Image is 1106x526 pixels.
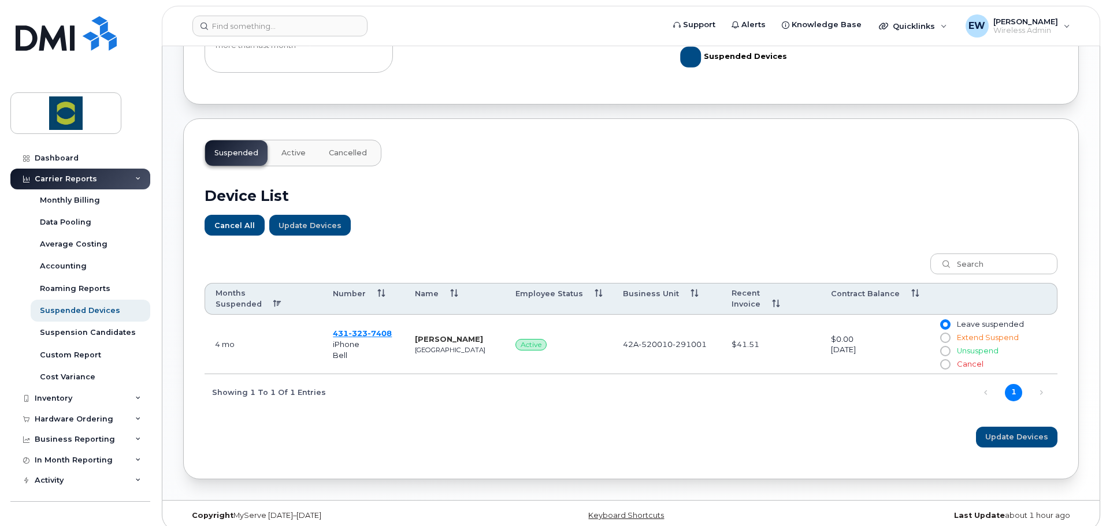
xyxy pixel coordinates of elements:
[954,511,1005,520] strong: Last Update
[957,333,1019,342] span: Extend Suspend
[1033,384,1050,401] a: Next
[348,329,368,338] span: 323
[329,148,367,158] span: Cancelled
[957,14,1078,38] div: Emilie Wilson
[821,315,930,374] td: $0.00
[415,334,483,344] strong: [PERSON_NAME]
[515,339,547,350] span: Active
[821,283,930,315] th: Contract Balance: activate to sort column ascending
[940,320,949,329] input: Leave suspended
[279,220,342,231] span: Update Devices
[322,283,404,315] th: Number: activate to sort column ascending
[774,13,870,36] a: Knowledge Base
[940,333,949,342] input: Extend Suspend
[681,42,788,72] g: Suspended Devices
[993,26,1058,35] span: Wireless Admin
[721,315,821,374] td: $41.51
[780,511,1079,520] div: about 1 hour ago
[977,384,994,401] a: Previous
[1005,384,1022,401] a: 1
[957,346,999,355] span: Unsuspend
[205,215,265,236] button: Cancel All
[415,346,485,354] small: [GEOGRAPHIC_DATA]
[205,315,322,374] td: April 02, 2025 15:08
[993,17,1058,26] span: [PERSON_NAME]
[613,283,721,315] th: Business Unit: activate to sort column ascending
[957,320,1024,329] span: Leave suspended
[404,283,505,315] th: Name: activate to sort column ascending
[976,427,1057,447] button: Update Devices
[741,19,766,31] span: Alerts
[681,42,788,72] g: Legend
[269,215,351,236] button: Update Devices
[831,344,919,355] div: [DATE]
[968,19,985,33] span: EW
[333,329,392,338] span: 431
[940,360,949,369] input: Cancel
[505,283,613,315] th: Employee Status: activate to sort column ascending
[205,283,322,315] th: Months Suspended: activate to sort column descending
[368,329,392,338] span: 7408
[893,21,935,31] span: Quicklinks
[985,431,1048,442] span: Update Devices
[721,283,821,315] th: Recent Invoice: activate to sort column ascending
[665,13,723,36] a: Support
[333,350,347,360] span: Bell
[792,19,862,31] span: Knowledge Base
[957,360,983,368] span: Cancel
[723,13,774,36] a: Alerts
[930,253,1057,274] input: Search
[588,511,664,520] a: Keyboard Shortcuts
[214,220,255,231] span: Cancel All
[871,14,955,38] div: Quicklinks
[205,382,326,401] div: Showing 1 to 1 of 1 entries
[333,340,359,349] span: iPhone
[683,19,715,31] span: Support
[192,16,368,36] input: Find something...
[333,329,392,338] a: 4313237408
[183,511,482,520] div: MyServe [DATE]–[DATE]
[613,315,721,374] td: 42A-520010-291001
[281,148,306,158] span: Active
[192,511,233,520] strong: Copyright
[940,346,949,356] input: Unsuspend
[205,187,1057,204] h2: Device List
